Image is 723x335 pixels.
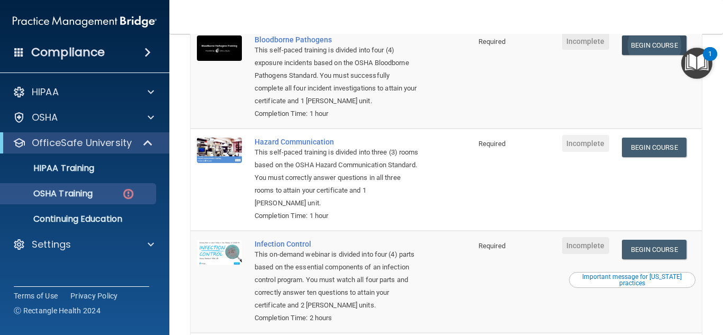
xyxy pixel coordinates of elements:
a: Bloodborne Pathogens [255,35,419,44]
span: Required [478,38,505,46]
div: This self-paced training is divided into three (3) rooms based on the OSHA Hazard Communication S... [255,146,419,210]
button: Open Resource Center, 1 new notification [681,48,712,79]
span: Incomplete [562,237,609,254]
a: Infection Control [255,240,419,248]
a: Begin Course [622,35,686,55]
p: Settings [32,238,71,251]
a: Begin Course [622,240,686,259]
span: Required [478,140,505,148]
div: Completion Time: 2 hours [255,312,419,324]
button: Read this if you are a dental practitioner in the state of CA [569,272,696,288]
div: Completion Time: 1 hour [255,107,419,120]
span: Required [478,242,505,250]
div: This self-paced training is divided into four (4) exposure incidents based on the OSHA Bloodborne... [255,44,419,107]
div: This on-demand webinar is divided into four (4) parts based on the essential components of an inf... [255,248,419,312]
div: 1 [708,54,712,68]
a: Begin Course [622,138,686,157]
img: danger-circle.6113f641.png [122,187,135,201]
a: Hazard Communication [255,138,419,146]
a: HIPAA [13,86,154,98]
span: Ⓒ Rectangle Health 2024 [14,305,101,316]
a: OSHA [13,111,154,124]
a: Settings [13,238,154,251]
p: OSHA Training [7,188,93,199]
p: Continuing Education [7,214,151,224]
a: Terms of Use [14,291,58,301]
p: OfficeSafe University [32,137,132,149]
span: Incomplete [562,33,609,50]
span: Incomplete [562,135,609,152]
h4: Compliance [31,45,105,60]
a: OfficeSafe University [13,137,153,149]
p: OSHA [32,111,58,124]
img: PMB logo [13,11,157,32]
a: Privacy Policy [70,291,118,301]
p: HIPAA [32,86,59,98]
div: Important message for [US_STATE] practices [571,274,694,286]
div: Completion Time: 1 hour [255,210,419,222]
p: HIPAA Training [7,163,94,174]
